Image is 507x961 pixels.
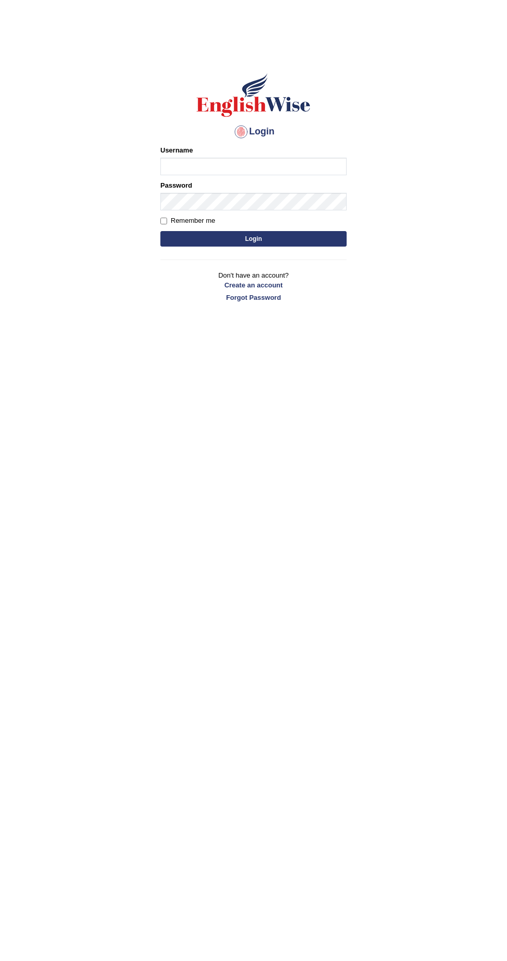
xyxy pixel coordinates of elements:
a: Forgot Password [160,293,347,302]
a: Create an account [160,280,347,290]
p: Don't have an account? [160,270,347,302]
input: Remember me [160,218,167,224]
button: Login [160,231,347,247]
label: Password [160,180,192,190]
img: Logo of English Wise sign in for intelligent practice with AI [195,72,312,118]
h4: Login [160,124,347,140]
label: Username [160,145,193,155]
label: Remember me [160,216,215,226]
